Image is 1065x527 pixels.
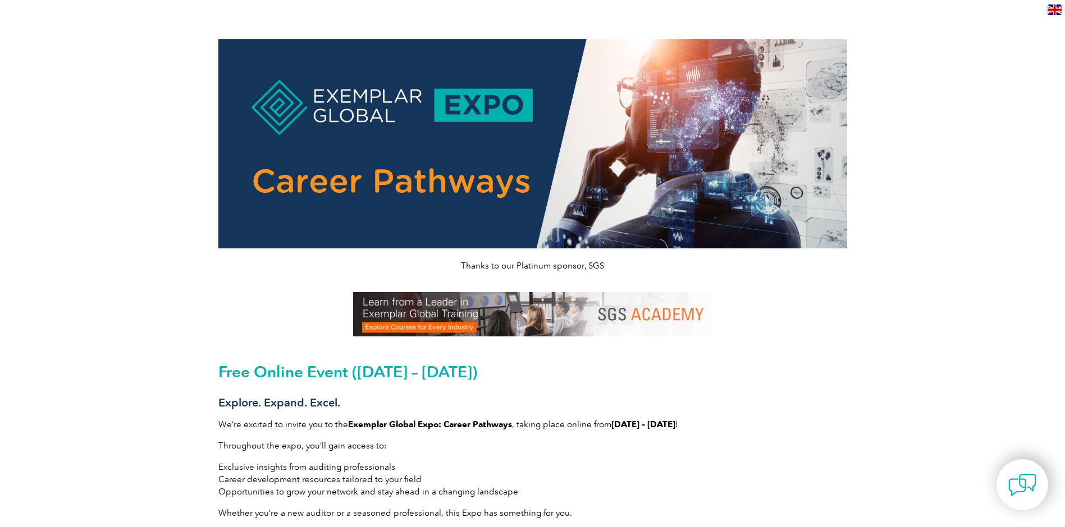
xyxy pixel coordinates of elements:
li: Opportunities to grow your network and stay ahead in a changing landscape [218,486,847,498]
p: Whether you’re a new auditor or a seasoned professional, this Expo has something for you. [218,507,847,519]
h2: Free Online Event ([DATE] – [DATE]) [218,363,847,381]
li: Career development resources tailored to your field [218,473,847,486]
strong: Exemplar Global Expo: Career Pathways [348,419,512,429]
strong: [DATE] – [DATE] [611,419,675,429]
p: Throughout the expo, you’ll gain access to: [218,440,847,452]
h3: Explore. Expand. Excel. [218,396,847,410]
img: SGS [353,292,712,336]
p: We’re excited to invite you to the , taking place online from ! [218,418,847,431]
img: en [1048,4,1062,15]
img: career pathways [218,39,847,248]
p: Thanks to our Platinum sponsor, SGS [218,260,847,272]
img: contact-chat.png [1008,471,1036,499]
li: Exclusive insights from auditing professionals [218,461,847,473]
